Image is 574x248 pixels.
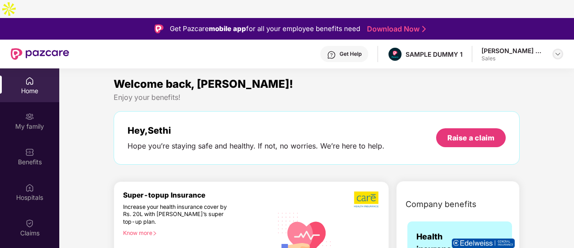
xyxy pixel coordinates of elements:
[554,50,561,58] img: svg+xml;base64,PHN2ZyBpZD0iRHJvcGRvd24tMzJ4MzIiIHhtbG5zPSJodHRwOi8vd3d3LnczLm9yZy8yMDAwL3N2ZyIgd2...
[389,48,402,61] img: Pazcare_Alternative_logo-01-01.png
[114,77,293,90] span: Welcome back, [PERSON_NAME]!
[11,48,69,60] img: New Pazcare Logo
[114,93,520,102] div: Enjoy your benefits!
[481,55,544,62] div: Sales
[128,141,384,151] div: Hope you’re staying safe and healthy. If not, no worries. We’re here to help.
[152,231,157,236] span: right
[340,50,362,58] div: Get Help
[406,198,477,211] span: Company benefits
[447,133,495,143] div: Raise a claim
[123,203,234,226] div: Increase your health insurance cover by Rs. 20L with [PERSON_NAME]’s super top-up plan.
[25,148,34,157] img: svg+xml;base64,PHN2ZyBpZD0iQmVuZWZpdHMiIHhtbG5zPSJodHRwOi8vd3d3LnczLm9yZy8yMDAwL3N2ZyIgd2lkdGg9Ij...
[327,50,336,59] img: svg+xml;base64,PHN2ZyBpZD0iSGVscC0zMngzMiIgeG1sbnM9Imh0dHA6Ly93d3cudzMub3JnLzIwMDAvc3ZnIiB3aWR0aD...
[354,191,380,208] img: b5dec4f62d2307b9de63beb79f102df3.png
[209,24,246,33] strong: mobile app
[123,191,273,199] div: Super-topup Insurance
[155,24,163,33] img: Logo
[422,24,426,34] img: Stroke
[25,219,34,228] img: svg+xml;base64,PHN2ZyBpZD0iQ2xhaW0iIHhtbG5zPSJodHRwOi8vd3d3LnczLm9yZy8yMDAwL3N2ZyIgd2lkdGg9IjIwIi...
[25,183,34,192] img: svg+xml;base64,PHN2ZyBpZD0iSG9zcGl0YWxzIiB4bWxucz0iaHR0cDovL3d3dy53My5vcmcvMjAwMC9zdmciIHdpZHRoPS...
[25,77,34,86] img: svg+xml;base64,PHN2ZyBpZD0iSG9tZSIgeG1sbnM9Imh0dHA6Ly93d3cudzMub3JnLzIwMDAvc3ZnIiB3aWR0aD0iMjAiIG...
[406,50,463,59] div: SAMPLE DUMMY 1
[128,125,384,136] div: Hey, Sethi
[170,23,360,34] div: Get Pazcare for all your employee benefits need
[481,46,544,55] div: [PERSON_NAME] Ravindarsingh
[25,112,34,121] img: svg+xml;base64,PHN2ZyB3aWR0aD0iMjAiIGhlaWdodD0iMjAiIHZpZXdCb3g9IjAgMCAyMCAyMCIgZmlsbD0ibm9uZSIgeG...
[123,230,267,236] div: Know more
[452,239,515,248] img: insurerLogo
[367,24,423,34] a: Download Now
